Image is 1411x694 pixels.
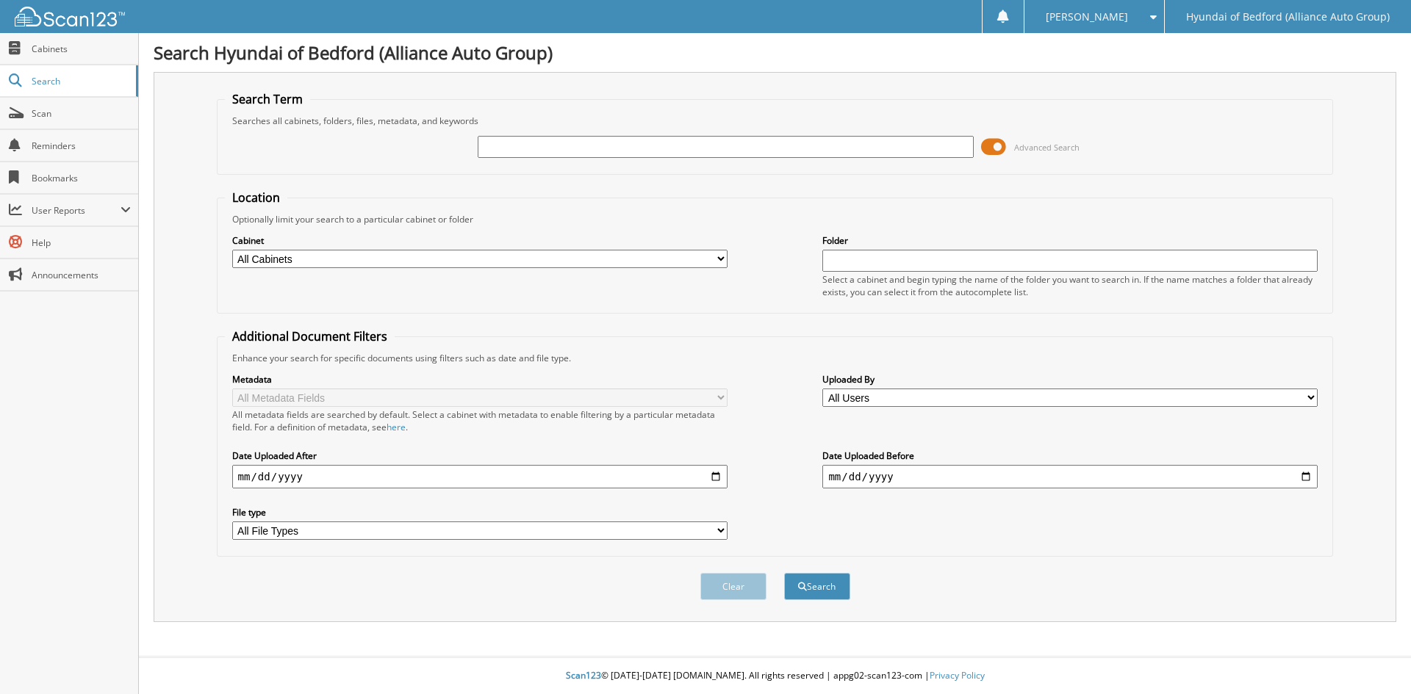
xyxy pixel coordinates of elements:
[32,140,131,152] span: Reminders
[700,573,766,600] button: Clear
[32,43,131,55] span: Cabinets
[139,658,1411,694] div: © [DATE]-[DATE] [DOMAIN_NAME]. All rights reserved | appg02-scan123-com |
[232,506,728,518] label: File type
[32,172,131,184] span: Bookmarks
[32,236,131,249] span: Help
[232,465,728,488] input: start
[225,213,1326,225] div: Optionally limit your search to a particular cabinet or folder
[822,465,1318,488] input: end
[784,573,850,600] button: Search
[387,421,406,433] a: here
[232,234,728,247] label: Cabinet
[225,91,310,107] legend: Search Term
[930,669,985,682] a: Privacy Policy
[225,352,1326,364] div: Enhance your search for specific documents using filters such as date and file type.
[232,373,728,386] label: Metadata
[232,449,728,462] label: Date Uploaded After
[225,189,287,206] legend: Location
[15,7,125,26] img: scan123-logo-white.svg
[32,269,131,281] span: Announcements
[32,107,131,120] span: Scan
[1186,12,1390,21] span: Hyundai of Bedford (Alliance Auto Group)
[154,40,1396,65] h1: Search Hyundai of Bedford (Alliance Auto Group)
[225,115,1326,127] div: Searches all cabinets, folders, files, metadata, and keywords
[822,373,1318,386] label: Uploaded By
[822,273,1318,298] div: Select a cabinet and begin typing the name of the folder you want to search in. If the name match...
[822,449,1318,462] label: Date Uploaded Before
[1046,12,1128,21] span: [PERSON_NAME]
[225,328,395,344] legend: Additional Document Filters
[232,408,728,433] div: All metadata fields are searched by default. Select a cabinet with metadata to enable filtering b...
[822,234,1318,247] label: Folder
[32,204,121,217] span: User Reports
[32,75,129,87] span: Search
[1014,142,1080,153] span: Advanced Search
[566,669,601,682] span: Scan123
